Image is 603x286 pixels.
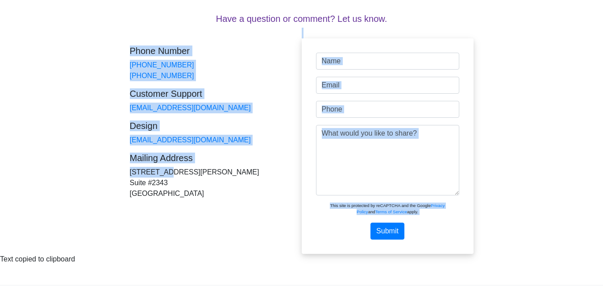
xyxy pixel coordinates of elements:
input: Email [316,77,459,94]
a: Terms of Service [375,209,407,214]
a: Privacy Policy [357,203,445,214]
button: Submit [370,223,404,240]
h5: Phone Number [130,46,302,56]
div: This site is protected by reCAPTCHA and the Google and apply. [316,203,459,216]
div: [STREET_ADDRESS][PERSON_NAME] Suite #2343 [GEOGRAPHIC_DATA] [130,38,302,206]
h5: Customer Support [130,88,302,99]
input: Name [316,53,459,70]
h5: Mailing Address [130,153,302,163]
a: [EMAIL_ADDRESS][DOMAIN_NAME] [130,104,251,112]
a: [PHONE_NUMBER] [130,61,194,69]
h5: Design [130,120,302,131]
input: Phone [316,101,459,118]
a: [EMAIL_ADDRESS][DOMAIN_NAME] [130,136,251,144]
a: [PHONE_NUMBER] [130,72,194,79]
h5: Have a question or comment? Let us know. [130,13,474,24]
